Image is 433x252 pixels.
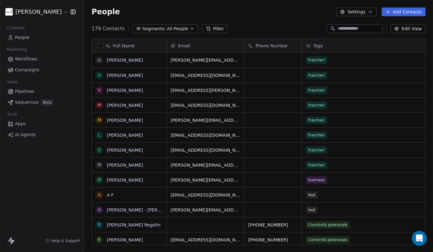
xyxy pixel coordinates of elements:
span: ComUnità potenziale [306,221,350,229]
span: [EMAIL_ADDRESS][DOMAIN_NAME] [171,147,240,153]
div: M [97,162,101,168]
span: Tools [4,110,20,119]
div: A [98,72,101,78]
div: A [98,192,101,198]
a: [PERSON_NAME] [107,178,143,183]
a: SequencesBeta [5,97,79,107]
div: Phone Number [244,39,302,52]
div: grid [92,53,167,245]
span: Segments: [142,26,166,32]
span: All People [167,26,188,32]
a: [PERSON_NAME] [107,163,143,168]
span: People [15,34,30,41]
span: Beta [41,99,54,106]
div: M [97,117,101,123]
div: L [98,132,101,138]
a: Apps [5,119,79,129]
button: Filter [202,24,228,33]
span: [EMAIL_ADDRESS][DOMAIN_NAME] [171,72,240,78]
span: Marketing [4,45,30,54]
span: frascheri [306,161,327,169]
span: [EMAIL_ADDRESS][DOMAIN_NAME] [171,192,240,198]
a: [PERSON_NAME] [107,88,143,93]
div: G [98,57,101,64]
div: Full Name [92,39,167,52]
div: Open Intercom Messenger [412,231,427,246]
span: Apps [15,121,26,127]
a: [PERSON_NAME] [107,148,143,153]
div: E [98,236,101,243]
a: [PERSON_NAME] [107,133,143,138]
span: [PERSON_NAME][EMAIL_ADDRESS][PERSON_NAME][DOMAIN_NAME] [171,117,240,123]
a: [PERSON_NAME] [107,58,143,63]
button: Edit View [390,24,426,33]
span: [EMAIL_ADDRESS][DOMAIN_NAME] [171,102,240,108]
span: Sequences [15,99,39,106]
a: AI Agents [5,130,79,140]
a: [PERSON_NAME] [107,118,143,123]
span: [PERSON_NAME][EMAIL_ADDRESS][DOMAIN_NAME] [171,57,240,63]
span: frascheri [306,72,327,79]
div: R [98,221,101,228]
span: Contacts [4,23,27,33]
span: frascheri [306,56,327,64]
button: Settings [336,7,376,16]
span: test [306,206,318,214]
span: Full Name [113,43,135,49]
div: Email [167,39,244,52]
a: [PERSON_NAME] - [PERSON_NAME] Group [107,207,198,212]
span: test [306,191,318,199]
button: Add Contacts [382,7,426,16]
img: Firma%20AF.jpg [5,8,13,16]
a: [PERSON_NAME] [107,73,143,78]
a: Campaigns [5,65,79,75]
span: Tags [313,43,323,49]
a: [PERSON_NAME] Regolin [107,222,161,227]
a: A F [107,193,114,197]
span: business [306,176,327,184]
span: [PERSON_NAME] [15,8,62,16]
span: frascheri [306,146,327,154]
span: [EMAIL_ADDRESS][DOMAIN_NAME] [171,237,240,243]
span: ComUnità potenziale [306,236,350,244]
span: [PHONE_NUMBER] [248,222,298,228]
span: [PERSON_NAME][EMAIL_ADDRESS][PERSON_NAME][DOMAIN_NAME] [171,162,240,168]
span: frascheri [306,102,327,109]
span: Sales [4,77,21,87]
span: [PERSON_NAME][EMAIL_ADDRESS][DOMAIN_NAME] [171,177,240,183]
span: [EMAIL_ADDRESS][PERSON_NAME][DOMAIN_NAME] [171,87,240,93]
span: AI Agents [15,131,36,138]
span: Help & Support [51,238,80,243]
a: People [5,32,79,43]
button: [PERSON_NAME] [7,7,66,17]
a: Help & Support [45,238,80,243]
span: Email [178,43,190,49]
div: M [97,177,101,183]
span: Workflows [15,56,37,62]
div: S [98,147,101,153]
a: [PERSON_NAME] [107,237,143,242]
span: People [92,7,120,17]
div: A [98,207,101,213]
span: Pipelines [15,88,34,95]
span: [PHONE_NUMBER] [248,237,298,243]
span: 179 Contacts [92,25,125,32]
span: frascheri [306,131,327,139]
a: Workflows [5,54,79,64]
span: Campaigns [15,67,39,73]
div: M [97,102,101,108]
span: Phone Number [256,43,288,49]
a: Pipelines [5,86,79,97]
div: V [98,87,101,93]
span: frascheri [306,87,327,94]
span: [PERSON_NAME][EMAIL_ADDRESS][DOMAIN_NAME] [171,207,240,213]
span: [EMAIL_ADDRESS][DOMAIN_NAME] [171,132,240,138]
a: [PERSON_NAME] [107,103,143,108]
span: frascheri [306,116,327,124]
